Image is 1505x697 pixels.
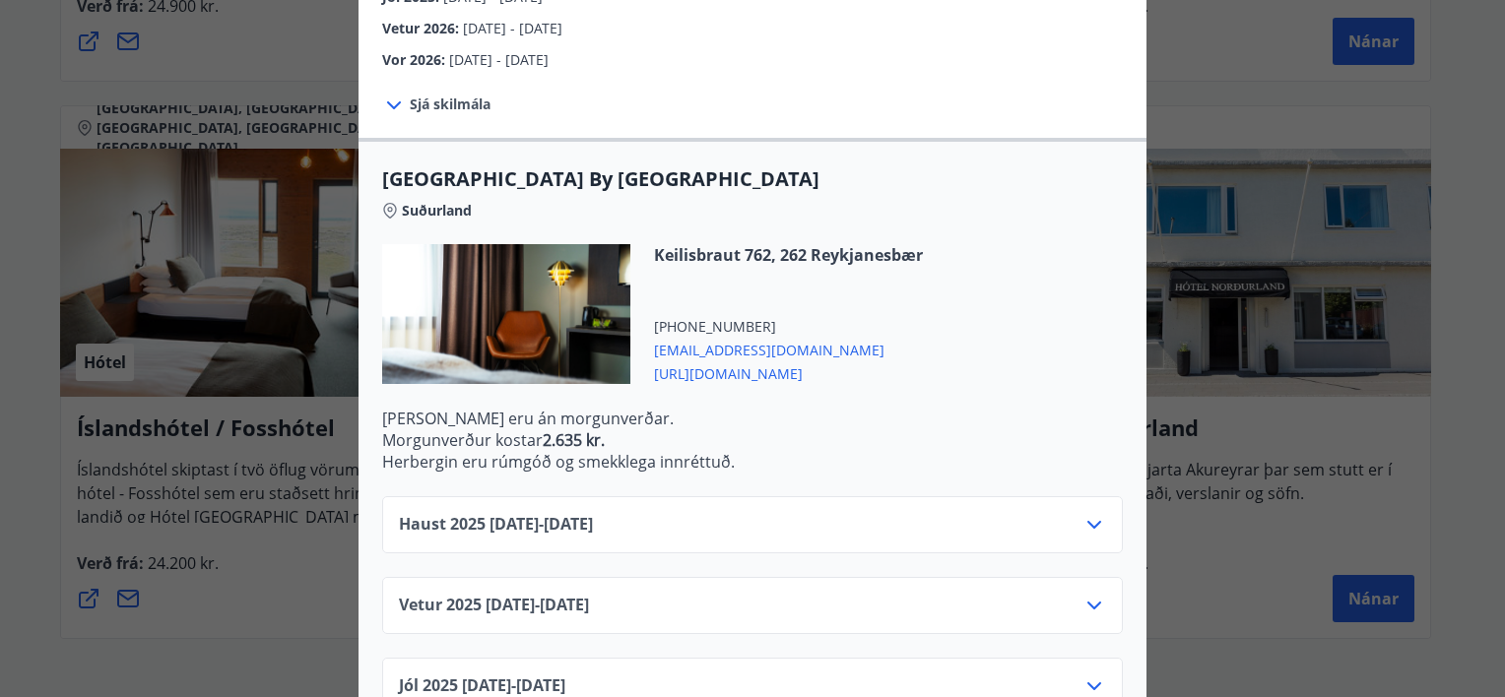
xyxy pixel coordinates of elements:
span: [DATE] - [DATE] [463,19,562,37]
span: Sjá skilmála [410,95,491,114]
span: [GEOGRAPHIC_DATA] By [GEOGRAPHIC_DATA] [382,165,1123,193]
span: Vor 2026 : [382,50,449,69]
span: [DATE] - [DATE] [449,50,549,69]
span: Keilisbraut 762, 262 Reykjanesbær [654,244,923,266]
span: Suðurland [402,201,472,221]
span: Vetur 2026 : [382,19,463,37]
